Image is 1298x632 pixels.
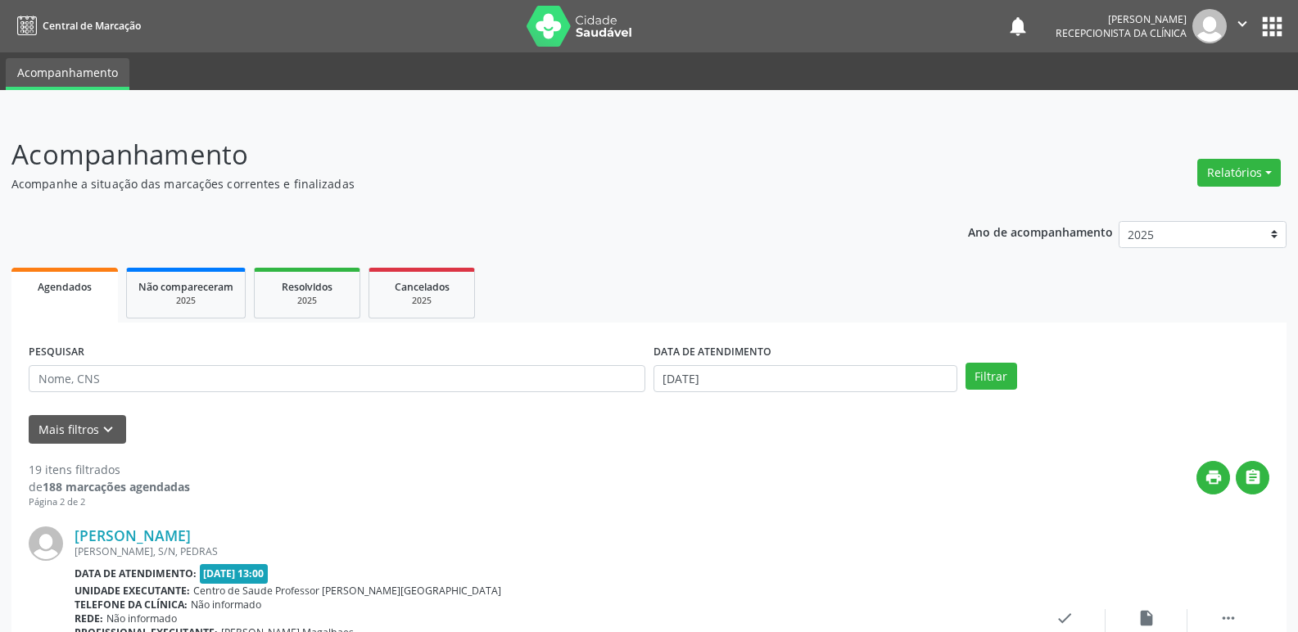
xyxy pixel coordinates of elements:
[43,19,141,33] span: Central de Marcação
[138,295,233,307] div: 2025
[43,479,190,494] strong: 188 marcações agendadas
[1137,609,1156,627] i: insert_drive_file
[29,526,63,561] img: img
[29,495,190,509] div: Página 2 de 2
[654,340,771,365] label: DATA DE ATENDIMENTO
[1244,468,1262,486] i: 
[138,280,233,294] span: Não compareceram
[1258,12,1287,41] button: apps
[11,12,141,39] a: Central de Marcação
[1006,15,1029,38] button: notifications
[11,175,904,192] p: Acompanhe a situação das marcações correntes e finalizadas
[395,280,450,294] span: Cancelados
[75,598,188,612] b: Telefone da clínica:
[75,544,1024,558] div: [PERSON_NAME], S/N, PEDRAS
[75,612,103,625] b: Rede:
[191,598,261,612] span: Não informado
[654,365,957,393] input: Selecione um intervalo
[99,421,117,439] i: keyboard_arrow_down
[75,567,197,580] b: Data de atendimento:
[29,478,190,495] div: de
[1219,609,1237,627] i: 
[1196,461,1230,494] button: print
[966,363,1017,390] button: Filtrar
[381,295,463,307] div: 2025
[1205,468,1223,486] i: print
[193,584,501,598] span: Centro de Saude Professor [PERSON_NAME][GEOGRAPHIC_DATA]
[1056,609,1074,627] i: check
[1227,9,1258,43] button: 
[29,340,84,365] label: PESQUISAR
[200,564,269,583] span: [DATE] 13:00
[75,584,190,598] b: Unidade executante:
[968,221,1113,242] p: Ano de acompanhamento
[1056,12,1187,26] div: [PERSON_NAME]
[1056,26,1187,40] span: Recepcionista da clínica
[1236,461,1269,494] button: 
[282,280,332,294] span: Resolvidos
[1192,9,1227,43] img: img
[6,58,129,90] a: Acompanhamento
[29,415,126,444] button: Mais filtroskeyboard_arrow_down
[75,526,191,544] a: [PERSON_NAME]
[38,280,92,294] span: Agendados
[11,134,904,175] p: Acompanhamento
[106,612,177,625] span: Não informado
[29,461,190,478] div: 19 itens filtrados
[1233,15,1251,33] i: 
[1197,159,1281,187] button: Relatórios
[266,295,348,307] div: 2025
[29,365,645,393] input: Nome, CNS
